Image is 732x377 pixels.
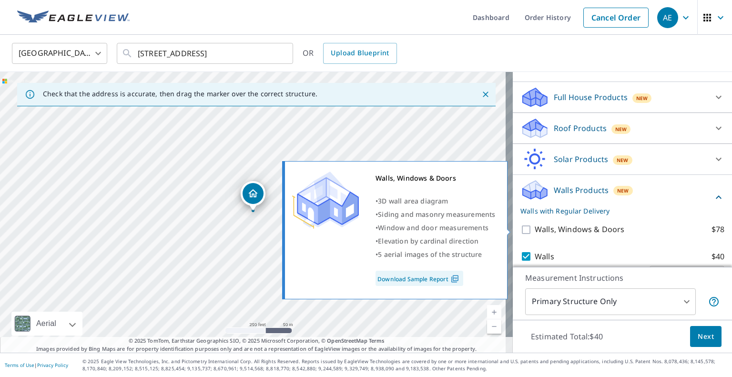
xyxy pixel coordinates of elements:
div: Dropped pin, building 1, Residential property, 2106 Main St Mohrsville, PA 19541 [241,181,265,211]
p: Walls, Windows & Doors [535,224,624,235]
a: OpenStreetMap [327,337,367,344]
p: $40 [712,251,724,263]
p: $78 [712,224,724,235]
div: • [376,234,495,248]
span: Siding and masonry measurements [378,210,495,219]
span: Elevation by cardinal direction [378,236,478,245]
a: Terms [369,337,385,344]
p: Measurement Instructions [525,272,720,284]
a: Cancel Order [583,8,649,28]
div: OR [303,43,397,64]
div: Regular $0 [650,261,724,288]
img: Pdf Icon [448,275,461,283]
div: Aerial [11,312,82,336]
span: Your report will include only the primary structure on the property. For example, a detached gara... [708,296,720,307]
p: Check that the address is accurate, then drag the marker over the correct structure. [43,90,317,98]
p: Solar Products [554,153,608,165]
div: Full House ProductsNew [520,86,724,109]
span: New [617,187,629,194]
a: Privacy Policy [37,362,68,368]
div: Aerial [33,312,59,336]
div: • [376,194,495,208]
div: Roof ProductsNew [520,117,724,140]
div: • [376,208,495,221]
div: Walls ProductsNewWalls with Regular Delivery [520,179,724,216]
span: Upload Blueprint [331,47,389,59]
p: © 2025 Eagle View Technologies, Inc. and Pictometry International Corp. All Rights Reserved. Repo... [82,358,727,372]
span: 5 aerial images of the structure [378,250,482,259]
a: Current Level 17, Zoom In [487,305,501,319]
span: Next [698,331,714,343]
span: 3D wall area diagram [378,196,448,205]
p: Walls with Regular Delivery [520,206,713,216]
p: Walls Products [554,184,609,196]
a: Terms of Use [5,362,34,368]
a: Upload Blueprint [323,43,396,64]
img: EV Logo [17,10,130,25]
div: Solar ProductsNew [520,148,724,171]
span: Window and door measurements [378,223,488,232]
p: Estimated Total: $40 [523,326,610,347]
div: AE [657,7,678,28]
span: New [617,156,629,164]
span: © 2025 TomTom, Earthstar Geographics SIO, © 2025 Microsoft Corporation, © [129,337,385,345]
div: [GEOGRAPHIC_DATA] [12,40,107,67]
p: Full House Products [554,92,628,103]
input: Search by address or latitude-longitude [138,40,274,67]
a: Download Sample Report [376,271,463,286]
span: New [636,94,648,102]
div: Primary Structure Only [525,288,696,315]
a: Current Level 17, Zoom Out [487,319,501,334]
p: Walls [535,251,554,263]
span: New [615,125,627,133]
div: • [376,248,495,261]
button: Next [690,326,722,347]
img: Premium [292,172,359,229]
div: • [376,221,495,234]
p: Roof Products [554,122,607,134]
div: Walls, Windows & Doors [376,172,495,185]
button: Close [479,88,492,101]
p: | [5,362,68,368]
